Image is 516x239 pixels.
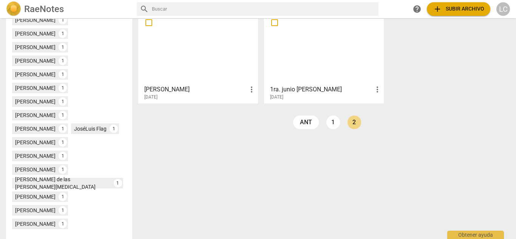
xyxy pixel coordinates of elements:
[293,116,319,129] a: ant
[412,5,422,14] span: help
[110,125,118,133] div: 1
[326,116,340,129] a: Page 1
[447,231,504,239] div: Obtener ayuda
[59,29,67,38] div: 1
[348,116,361,129] a: Page 2 is your current page
[59,138,67,146] div: 1
[144,85,247,94] h3: lucy correa
[267,15,381,100] a: 1ra. junio [PERSON_NAME][DATE]
[433,5,442,14] span: add
[141,15,255,100] a: [PERSON_NAME][DATE]
[59,193,67,201] div: 1
[373,85,382,94] span: more_vert
[15,43,56,51] div: [PERSON_NAME]
[59,57,67,65] div: 1
[15,220,56,228] div: [PERSON_NAME]
[15,166,56,173] div: [PERSON_NAME]
[59,206,67,214] div: 1
[15,57,56,65] div: [PERSON_NAME]
[15,84,56,92] div: [PERSON_NAME]
[59,43,67,51] div: 1
[427,2,490,16] button: Subir
[496,2,510,16] button: LC
[59,152,67,160] div: 1
[144,94,158,100] span: [DATE]
[15,207,56,214] div: [PERSON_NAME]
[15,111,56,119] div: [PERSON_NAME]
[59,84,67,92] div: 1
[15,139,56,146] div: [PERSON_NAME]
[433,5,484,14] span: Subir archivo
[15,193,56,200] div: [PERSON_NAME]
[59,97,67,106] div: 1
[152,3,376,15] input: Buscar
[247,85,256,94] span: more_vert
[270,85,373,94] h3: 1ra. junio Milagros-Lucy
[15,16,56,24] div: [PERSON_NAME]
[6,2,21,17] img: Logo
[59,165,67,174] div: 1
[15,98,56,105] div: [PERSON_NAME]
[270,94,283,100] span: [DATE]
[74,125,107,133] div: JoséLuis Flag
[114,179,122,187] div: 1
[24,4,64,14] h2: RaeNotes
[15,152,56,160] div: [PERSON_NAME]
[15,71,56,78] div: [PERSON_NAME]
[59,220,67,228] div: 1
[59,16,67,24] div: 1
[15,125,56,133] div: [PERSON_NAME]
[59,111,67,119] div: 1
[15,30,56,37] div: [PERSON_NAME]
[6,2,131,17] a: LogoRaeNotes
[59,125,67,133] div: 1
[410,2,424,16] a: Obtener ayuda
[15,176,111,191] div: [PERSON_NAME] de las [PERSON_NAME][MEDICAL_DATA]
[59,70,67,79] div: 1
[140,5,149,14] span: search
